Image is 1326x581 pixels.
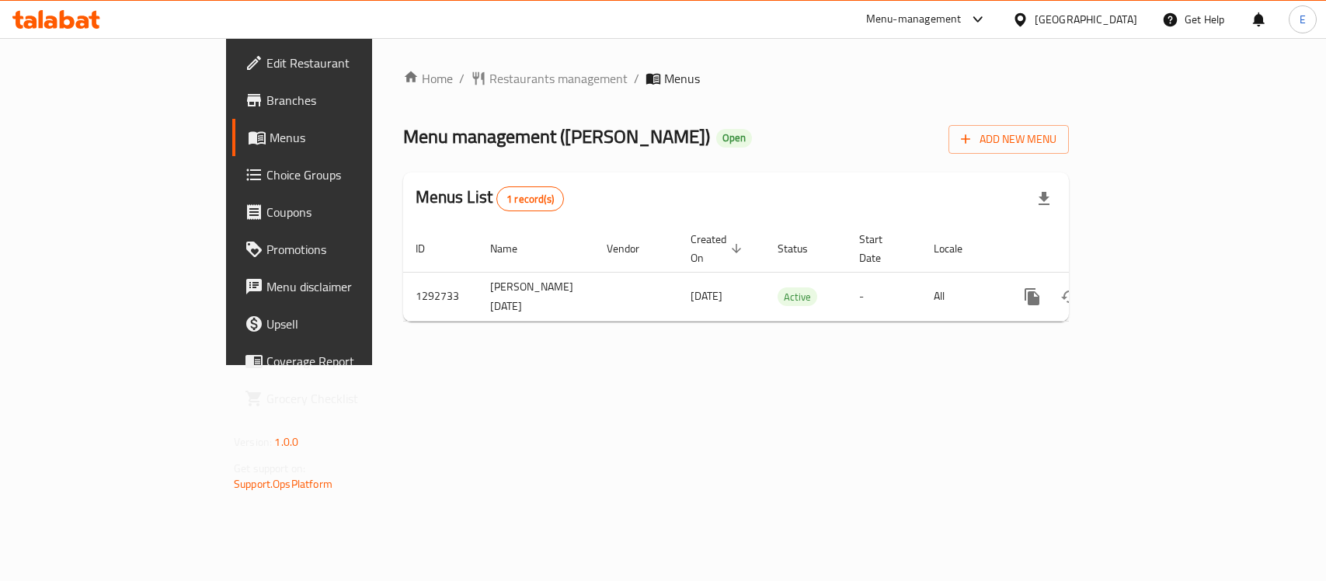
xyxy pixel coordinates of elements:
span: Upsell [266,315,435,333]
span: Get support on: [234,458,305,478]
a: Menus [232,119,447,156]
th: Actions [1001,225,1175,273]
span: Locale [934,239,983,258]
span: Active [778,288,817,306]
span: 1.0.0 [274,432,298,452]
span: [DATE] [691,286,722,306]
span: 1 record(s) [497,192,563,207]
div: Open [716,129,752,148]
li: / [634,69,639,88]
li: / [459,69,465,88]
a: Menu disclaimer [232,268,447,305]
div: [GEOGRAPHIC_DATA] [1035,11,1137,28]
h2: Menus List [416,186,564,211]
td: All [921,272,1001,321]
span: ID [416,239,445,258]
span: Menus [270,128,435,147]
span: Start Date [859,230,903,267]
span: Version: [234,432,272,452]
span: Menus [664,69,700,88]
td: - [847,272,921,321]
span: Open [716,131,752,144]
a: Restaurants management [471,69,628,88]
button: Change Status [1051,278,1088,315]
span: Coupons [266,203,435,221]
span: Grocery Checklist [266,389,435,408]
div: Menu-management [866,10,962,29]
div: Total records count [496,186,564,211]
a: Choice Groups [232,156,447,193]
span: Menu disclaimer [266,277,435,296]
span: E [1300,11,1306,28]
span: Restaurants management [489,69,628,88]
span: Status [778,239,828,258]
span: Branches [266,91,435,110]
table: enhanced table [403,225,1175,322]
a: Branches [232,82,447,119]
a: Coupons [232,193,447,231]
a: Grocery Checklist [232,380,447,417]
button: more [1014,278,1051,315]
span: Created On [691,230,747,267]
a: Promotions [232,231,447,268]
span: Choice Groups [266,165,435,184]
a: Coverage Report [232,343,447,380]
td: [PERSON_NAME] [DATE] [478,272,594,321]
a: Support.OpsPlatform [234,474,332,494]
button: Add New Menu [948,125,1069,154]
span: Name [490,239,538,258]
nav: breadcrumb [403,69,1069,88]
span: Vendor [607,239,660,258]
a: Upsell [232,305,447,343]
span: Promotions [266,240,435,259]
span: Add New Menu [961,130,1056,149]
div: Active [778,287,817,306]
span: Edit Restaurant [266,54,435,72]
span: Coverage Report [266,352,435,371]
span: Menu management ( [PERSON_NAME] ) [403,119,710,154]
a: Edit Restaurant [232,44,447,82]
